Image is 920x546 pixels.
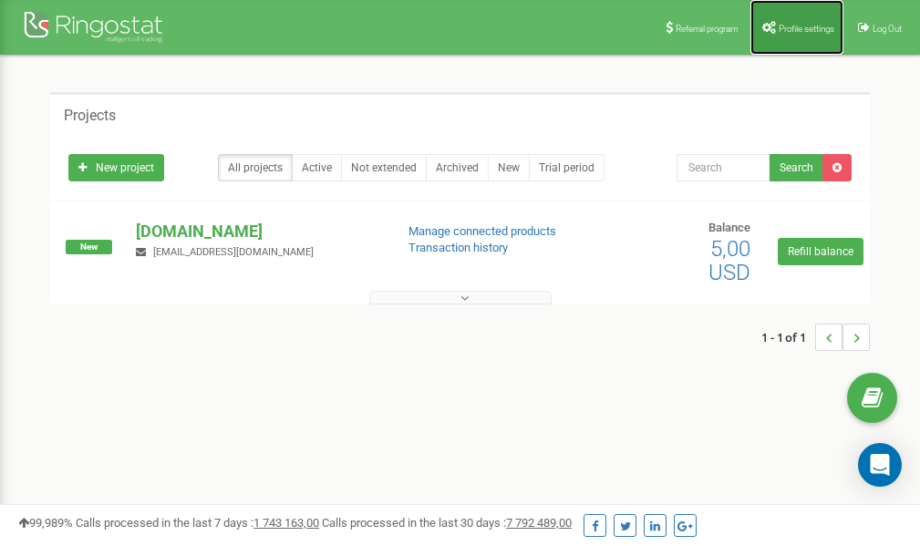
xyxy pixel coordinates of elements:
[64,108,116,124] h5: Projects
[761,324,815,351] span: 1 - 1 of 1
[873,24,902,34] span: Log Out
[218,154,293,181] a: All projects
[708,236,750,285] span: 5,00 USD
[292,154,342,181] a: Active
[408,224,556,238] a: Manage connected products
[761,305,870,369] nav: ...
[506,516,572,530] u: 7 792 489,00
[778,238,863,265] a: Refill balance
[68,154,164,181] a: New project
[18,516,73,530] span: 99,989%
[708,221,750,234] span: Balance
[488,154,530,181] a: New
[858,443,902,487] div: Open Intercom Messenger
[770,154,823,181] button: Search
[426,154,489,181] a: Archived
[408,241,508,254] a: Transaction history
[253,516,319,530] u: 1 743 163,00
[136,220,378,243] p: [DOMAIN_NAME]
[341,154,427,181] a: Not extended
[676,24,739,34] span: Referral program
[76,516,319,530] span: Calls processed in the last 7 days :
[322,516,572,530] span: Calls processed in the last 30 days :
[529,154,605,181] a: Trial period
[779,24,834,34] span: Profile settings
[677,154,770,181] input: Search
[153,246,314,258] span: [EMAIL_ADDRESS][DOMAIN_NAME]
[66,240,112,254] span: New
